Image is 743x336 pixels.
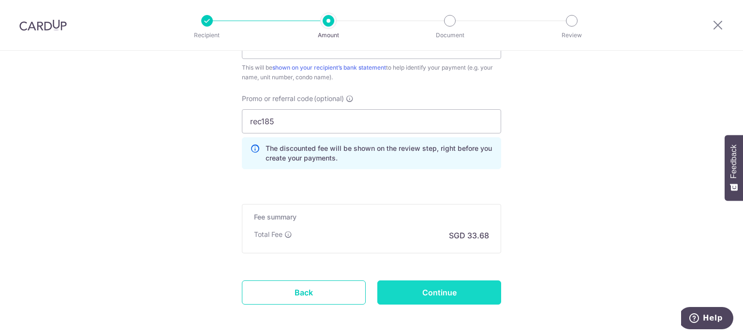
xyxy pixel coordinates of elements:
p: Recipient [171,30,243,40]
a: shown on your recipient’s bank statement [272,64,386,71]
p: Review [536,30,608,40]
p: Amount [293,30,364,40]
span: (optional) [314,94,344,103]
input: Continue [377,280,501,305]
p: Document [414,30,486,40]
p: SGD 33.68 [449,230,489,241]
h5: Fee summary [254,212,489,222]
p: Total Fee [254,230,282,239]
p: The discounted fee will be shown on the review step, right before you create your payments. [266,144,493,163]
div: This will be to help identify your payment (e.g. your name, unit number, condo name). [242,63,501,82]
button: Feedback - Show survey [725,135,743,201]
img: CardUp [19,19,67,31]
iframe: Opens a widget where you can find more information [681,307,733,331]
a: Back [242,280,366,305]
span: Promo or referral code [242,94,313,103]
span: Feedback [729,145,738,178]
